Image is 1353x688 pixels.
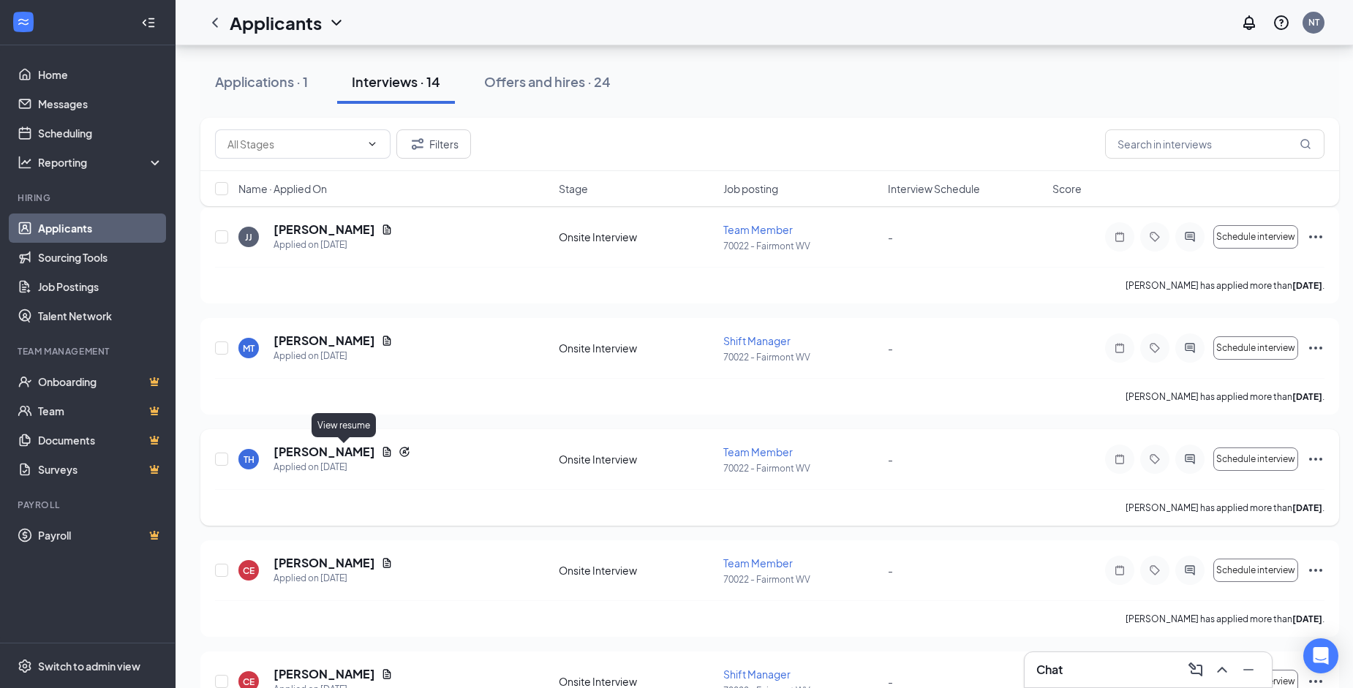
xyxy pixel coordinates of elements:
a: PayrollCrown [38,521,163,550]
p: [PERSON_NAME] has applied more than . [1126,390,1324,403]
div: Payroll [18,499,160,511]
span: Shift Manager [723,334,791,347]
a: Scheduling [38,118,163,148]
button: Minimize [1237,658,1260,681]
h3: Chat [1036,662,1063,678]
svg: ChevronDown [366,138,378,150]
svg: Note [1111,453,1128,465]
svg: ComposeMessage [1187,661,1205,678]
svg: Document [381,335,393,347]
div: Reporting [38,155,164,170]
svg: Note [1111,342,1128,354]
h1: Applicants [230,10,322,35]
p: [PERSON_NAME] has applied more than . [1126,613,1324,625]
div: Applications · 1 [215,72,308,91]
span: Team Member [723,223,793,236]
div: MT [243,342,255,355]
svg: Note [1111,231,1128,243]
svg: ActiveChat [1181,453,1199,465]
span: Schedule interview [1216,343,1295,353]
div: TH [244,453,255,466]
div: Onsite Interview [559,341,715,355]
svg: Note [1111,564,1128,576]
span: Schedule interview [1216,454,1295,464]
span: Name · Applied On [238,181,327,196]
div: Applied on [DATE] [274,571,393,586]
svg: MagnifyingGlass [1300,138,1311,150]
div: CE [243,676,255,688]
h5: [PERSON_NAME] [274,666,375,682]
button: Schedule interview [1213,336,1298,360]
h5: [PERSON_NAME] [274,555,375,571]
svg: QuestionInfo [1273,14,1290,31]
div: Onsite Interview [559,563,715,578]
svg: Tag [1146,231,1164,243]
span: Score [1052,181,1082,196]
button: Filter Filters [396,129,471,159]
svg: Ellipses [1307,450,1324,468]
div: Switch to admin view [38,659,140,673]
div: Onsite Interview [559,452,715,466]
div: Onsite Interview [559,230,715,244]
div: Applied on [DATE] [274,460,410,475]
svg: Ellipses [1307,339,1324,357]
span: - [888,564,893,577]
div: View resume [312,413,376,437]
a: Talent Network [38,301,163,330]
a: Job Postings [38,272,163,301]
p: [PERSON_NAME] has applied more than . [1126,279,1324,292]
svg: Minimize [1240,661,1257,678]
svg: ActiveChat [1181,342,1199,354]
p: 70022 - Fairmont WV [723,351,879,363]
span: Stage [559,181,588,196]
svg: ChevronUp [1213,661,1231,678]
svg: Document [381,446,393,458]
a: TeamCrown [38,396,163,426]
svg: Document [381,224,393,235]
span: Shift Manager [723,668,791,681]
svg: ActiveChat [1181,231,1199,243]
svg: Document [381,668,393,680]
p: [PERSON_NAME] has applied more than . [1126,502,1324,514]
h5: [PERSON_NAME] [274,333,375,349]
span: - [888,453,893,466]
div: CE [243,564,255,577]
a: Messages [38,89,163,118]
div: Hiring [18,192,160,204]
svg: Filter [409,135,426,153]
a: DocumentsCrown [38,426,163,455]
a: Home [38,60,163,89]
b: [DATE] [1292,613,1322,624]
span: Interview Schedule [888,181,980,196]
div: JJ [245,231,252,243]
div: Open Intercom Messenger [1303,638,1338,673]
span: Schedule interview [1216,565,1295,575]
svg: Document [381,557,393,569]
span: Team Member [723,445,793,458]
svg: Tag [1146,342,1164,354]
svg: Tag [1146,453,1164,465]
div: Offers and hires · 24 [484,72,611,91]
button: ComposeMessage [1184,658,1207,681]
svg: Reapply [399,446,410,458]
b: [DATE] [1292,280,1322,291]
svg: ChevronLeft [206,14,224,31]
svg: ChevronDown [328,14,345,31]
h5: [PERSON_NAME] [274,444,375,460]
a: Applicants [38,213,163,243]
svg: Ellipses [1307,562,1324,579]
p: 70022 - Fairmont WV [723,240,879,252]
input: All Stages [227,136,361,152]
p: 70022 - Fairmont WV [723,573,879,586]
svg: Ellipses [1307,228,1324,246]
p: 70022 - Fairmont WV [723,462,879,475]
a: SurveysCrown [38,455,163,484]
button: Schedule interview [1213,225,1298,249]
div: NT [1308,16,1319,29]
a: Sourcing Tools [38,243,163,272]
svg: Collapse [141,15,156,30]
span: - [888,230,893,243]
svg: Tag [1146,564,1164,576]
button: Schedule interview [1213,559,1298,582]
